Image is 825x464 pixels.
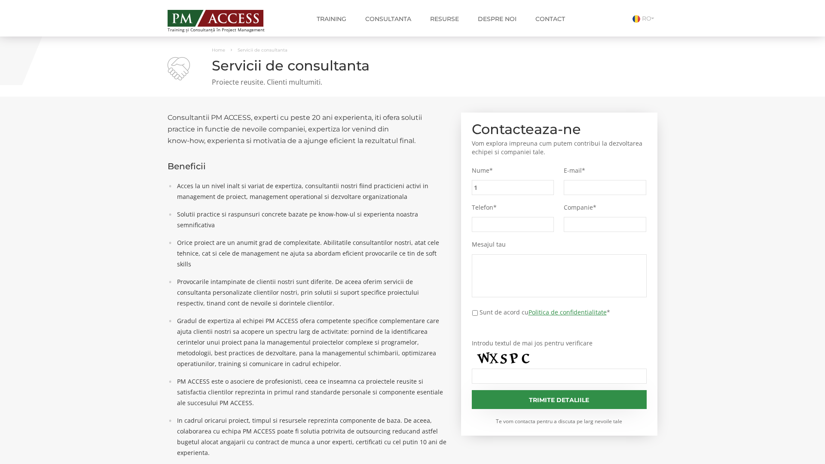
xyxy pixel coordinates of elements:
[472,204,554,211] label: Telefon
[168,58,657,73] h1: Servicii de consultanta
[529,308,607,316] a: Politica de confidentialitate
[173,415,448,458] li: In cadrul oricarui proiect, timpul si resursele reprezinta componente de baza. De aceea, colabora...
[480,308,610,317] label: Sunt de acord cu *
[632,15,657,22] a: RO
[173,180,448,202] li: Acces la un nivel inalt si variat de expertiza, consultantii nostri fiind practicieni activi in m...
[173,315,448,369] li: Gradul de expertiza al echipei PM ACCESS ofera competente specifice complementare care ajuta clie...
[472,241,647,248] label: Mesajul tau
[359,10,418,27] a: Consultanta
[168,7,281,32] a: Training și Consultanță în Project Management
[529,10,571,27] a: Contact
[168,77,657,87] p: Proiecte reusite. Clienti multumiti.
[168,57,190,80] img: Servicii de consultanta
[168,10,263,27] img: PM ACCESS - Echipa traineri si consultanti certificati PMP: Narciss Popescu, Mihai Olaru, Monica ...
[472,390,647,409] input: Trimite detaliile
[173,376,448,408] li: PM ACCESS este o asociere de profesionisti, ceea ce inseamna ca proiectele reusite si satisfactia...
[238,47,287,53] span: Servicii de consultanta
[471,10,523,27] a: Despre noi
[472,167,554,174] label: Nume
[424,10,465,27] a: Resurse
[632,15,640,23] img: Romana
[168,162,448,171] h3: Beneficii
[564,204,646,211] label: Companie
[310,10,353,27] a: Training
[472,339,647,347] label: Introdu textul de mai jos pentru verificare
[168,112,448,147] h2: Consultantii PM ACCESS, experti cu peste 20 ani experienta, iti ofera solutii practice in functie...
[212,47,225,53] a: Home
[472,139,647,156] p: Vom explora impreuna cum putem contribui la dezvoltarea echipei si companiei tale.
[173,276,448,308] li: Provocarile intampinate de clientii nostri sunt diferite. De aceea oferim servicii de consultanta...
[564,167,646,174] label: E-mail
[472,418,647,425] small: Te vom contacta pentru a discuta pe larg nevoile tale
[173,237,448,269] li: Orice proiect are un anumit grad de complexitate. Abilitatile consultantilor nostri, atat cele te...
[472,123,647,135] h2: Contacteaza-ne
[173,209,448,230] li: Solutii practice si raspunsuri concrete bazate pe know-how-ul si experienta noastra semnificativa
[168,27,281,32] span: Training și Consultanță în Project Management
